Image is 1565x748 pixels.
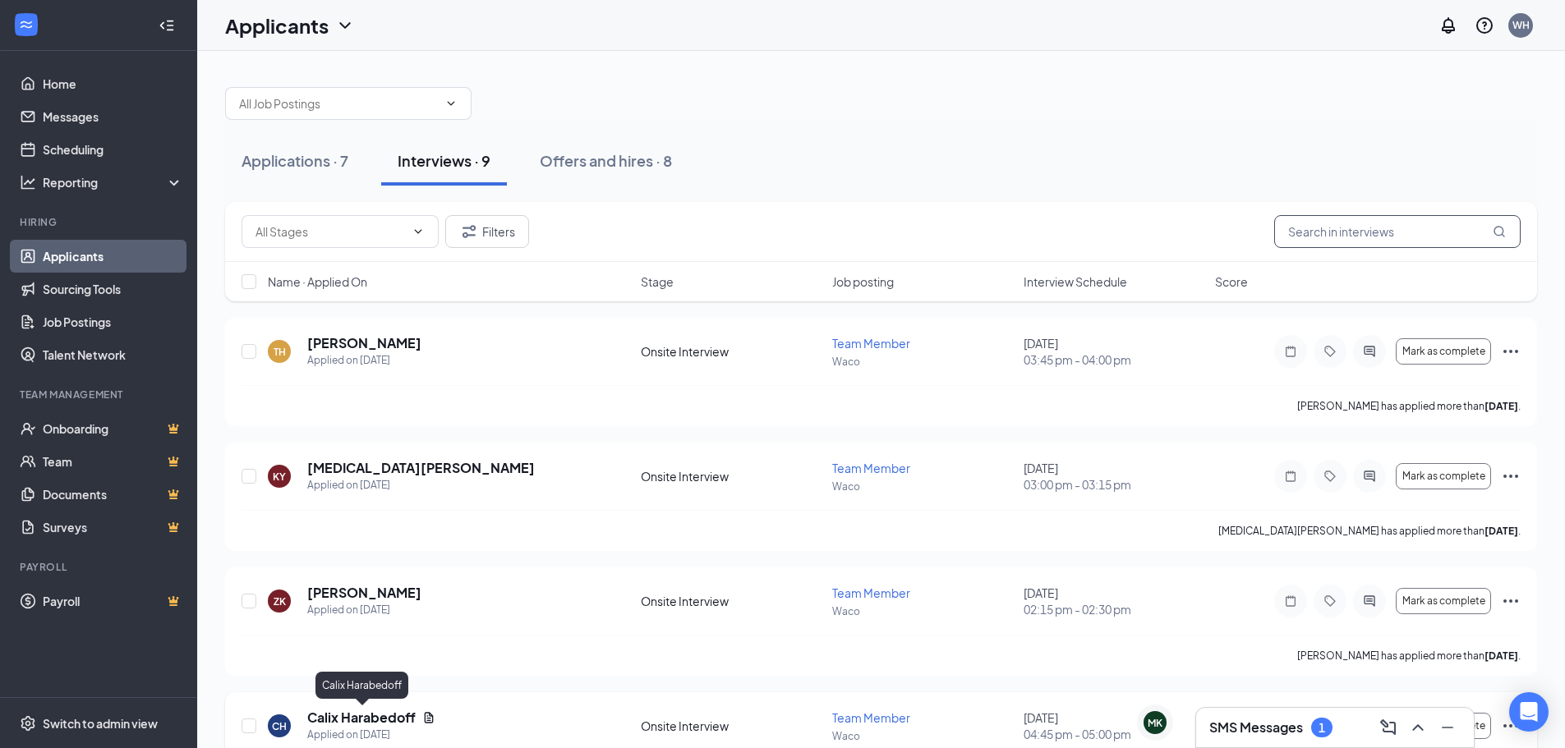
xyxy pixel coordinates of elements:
[1281,594,1300,608] svg: Note
[20,388,180,402] div: Team Management
[1281,470,1300,483] svg: Note
[307,334,421,352] h5: [PERSON_NAME]
[20,215,180,229] div: Hiring
[1281,345,1300,358] svg: Note
[273,470,286,484] div: KY
[1402,346,1485,357] span: Mark as complete
[1024,585,1205,617] div: [DATE]
[1484,525,1518,537] b: [DATE]
[1501,466,1521,486] svg: Ellipses
[43,133,183,166] a: Scheduling
[307,352,421,369] div: Applied on [DATE]
[307,727,435,743] div: Applied on [DATE]
[225,11,329,39] h1: Applicants
[272,719,287,733] div: CH
[398,150,490,171] div: Interviews · 9
[1024,351,1205,368] span: 03:45 pm - 04:00 pm
[307,477,535,493] div: Applied on [DATE]
[268,273,367,290] span: Name · Applied On
[239,94,438,112] input: All Job Postings
[1297,399,1521,413] p: [PERSON_NAME] has applied more than .
[1438,16,1458,35] svg: Notifications
[641,718,822,734] div: Onsite Interview
[459,222,479,241] svg: Filter
[1408,718,1428,737] svg: ChevronUp
[1024,709,1205,742] div: [DATE]
[1434,714,1461,741] button: Minimize
[1274,215,1521,248] input: Search in interviews
[43,273,183,305] a: Sourcing Tools
[1024,273,1127,290] span: Interview Schedule
[832,604,1014,618] p: Waco
[274,345,286,359] div: TH
[1024,726,1205,742] span: 04:45 pm - 05:00 pm
[1512,18,1530,32] div: WH
[43,445,183,478] a: TeamCrown
[641,343,822,360] div: Onsite Interview
[43,338,183,371] a: Talent Network
[832,710,910,725] span: Team Member
[1501,716,1521,736] svg: Ellipses
[1509,692,1549,732] div: Open Intercom Messenger
[315,672,408,699] div: Calix Harabedoff
[540,150,672,171] div: Offers and hires · 8
[1024,476,1205,493] span: 03:00 pm - 03:15 pm
[444,97,458,110] svg: ChevronDown
[1501,591,1521,611] svg: Ellipses
[832,355,1014,369] p: Waco
[832,336,910,351] span: Team Member
[20,560,180,574] div: Payroll
[307,602,421,618] div: Applied on [DATE]
[20,715,36,732] svg: Settings
[412,225,425,238] svg: ChevronDown
[43,511,183,544] a: SurveysCrown
[43,585,183,617] a: PayrollCrown
[1024,601,1205,617] span: 02:15 pm - 02:30 pm
[641,593,822,609] div: Onsite Interview
[1360,470,1379,483] svg: ActiveChat
[1475,16,1494,35] svg: QuestionInfo
[274,594,286,608] div: ZK
[1493,225,1506,238] svg: MagnifyingGlass
[1297,649,1521,663] p: [PERSON_NAME] has applied more than .
[1375,714,1402,741] button: ComposeMessage
[1148,716,1162,730] div: MK
[43,240,183,273] a: Applicants
[832,585,910,600] span: Team Member
[445,215,529,248] button: Filter Filters
[832,461,910,475] span: Team Member
[242,150,348,171] div: Applications · 7
[832,273,894,290] span: Job posting
[1320,470,1340,483] svg: Tag
[307,584,421,602] h5: [PERSON_NAME]
[1320,594,1340,608] svg: Tag
[43,67,183,100] a: Home
[1319,721,1325,735] div: 1
[307,459,535,477] h5: [MEDICAL_DATA][PERSON_NAME]
[1438,718,1457,737] svg: Minimize
[1215,273,1248,290] span: Score
[255,223,405,241] input: All Stages
[1320,345,1340,358] svg: Tag
[1402,470,1485,482] span: Mark as complete
[1396,338,1491,365] button: Mark as complete
[1218,524,1521,538] p: [MEDICAL_DATA][PERSON_NAME] has applied more than .
[641,273,674,290] span: Stage
[832,480,1014,493] p: Waco
[1396,588,1491,614] button: Mark as complete
[1484,400,1518,412] b: [DATE]
[1379,718,1398,737] svg: ComposeMessage
[43,412,183,445] a: OnboardingCrown
[335,16,355,35] svg: ChevronDown
[1405,714,1431,741] button: ChevronUp
[1396,463,1491,489] button: Mark as complete
[1024,335,1205,368] div: [DATE]
[1484,649,1518,662] b: [DATE]
[43,478,183,511] a: DocumentsCrown
[832,729,1014,743] p: Waco
[1024,460,1205,493] div: [DATE]
[1402,595,1485,607] span: Mark as complete
[18,16,35,33] svg: WorkstreamLogo
[159,17,175,34] svg: Collapse
[1209,718,1303,737] h3: SMS Messages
